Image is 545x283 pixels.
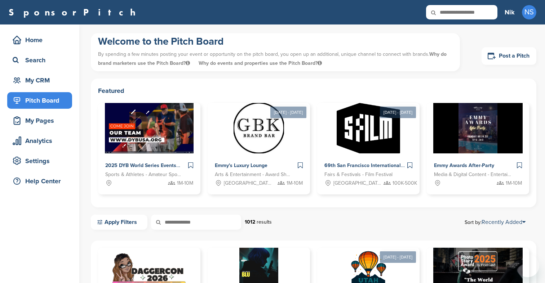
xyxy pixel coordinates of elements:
[434,171,511,179] span: Media & Digital Content - Entertainment
[98,86,529,96] h2: Featured
[270,107,306,118] div: [DATE] - [DATE]
[98,103,200,194] a: Sponsorpitch & 2025 DYB World Series Events Sports & Athletes - Amateur Sports Leagues 1M-10M
[516,254,539,277] iframe: Button to launch messaging window
[465,219,526,225] span: Sort by:
[505,4,515,20] a: Nik
[245,219,255,225] strong: 1012
[91,215,147,230] a: Apply Filters
[393,179,417,187] span: 100K-500K
[11,33,72,46] div: Home
[287,179,303,187] span: 1M-10M
[433,103,523,153] img: Sponsorpitch &
[257,219,272,225] span: results
[482,47,536,65] a: Post a Pitch
[177,179,193,187] span: 1M-10M
[234,103,284,153] img: Sponsorpitch &
[7,72,72,89] a: My CRM
[11,134,72,147] div: Analytics
[427,103,529,194] a: Sponsorpitch & Emmy Awards After-Party Media & Digital Content - Entertainment 1M-10M
[215,171,292,179] span: Arts & Entertainment - Award Show
[333,179,382,187] span: [GEOGRAPHIC_DATA], [GEOGRAPHIC_DATA]
[482,219,526,226] a: Recently Added
[208,91,310,194] a: [DATE] - [DATE] Sponsorpitch & Emmy's Luxury Lounge Arts & Entertainment - Award Show [GEOGRAPHIC...
[380,107,416,118] div: [DATE] - [DATE]
[11,154,72,167] div: Settings
[215,162,267,169] span: Emmy's Luxury Lounge
[324,162,432,169] span: 69th San Francisco International Film Festival
[199,60,322,66] span: Why do events and properties use the Pitch Board?
[380,251,416,263] div: [DATE] - [DATE]
[105,162,176,169] span: 2025 DYB World Series Events
[324,171,393,179] span: Fairs & Festivals - Film Festival
[7,32,72,48] a: Home
[98,35,453,48] h1: Welcome to the Pitch Board
[11,175,72,188] div: Help Center
[98,48,453,69] p: By spending a few minutes posting your event or opportunity on the pitch board, you open up an ad...
[105,171,182,179] span: Sports & Athletes - Amateur Sports Leagues
[224,179,272,187] span: [GEOGRAPHIC_DATA], [GEOGRAPHIC_DATA]
[522,5,536,19] span: NS
[7,112,72,129] a: My Pages
[7,153,72,169] a: Settings
[7,52,72,68] a: Search
[11,94,72,107] div: Pitch Board
[11,74,72,87] div: My CRM
[505,7,515,17] h3: Nik
[7,132,72,149] a: Analytics
[337,103,400,153] img: Sponsorpitch &
[7,173,72,189] a: Help Center
[11,114,72,127] div: My Pages
[105,103,194,153] img: Sponsorpitch &
[11,54,72,67] div: Search
[7,92,72,109] a: Pitch Board
[317,91,420,194] a: [DATE] - [DATE] Sponsorpitch & 69th San Francisco International Film Festival Fairs & Festivals -...
[9,8,140,17] a: SponsorPitch
[506,179,522,187] span: 1M-10M
[434,162,494,169] span: Emmy Awards After-Party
